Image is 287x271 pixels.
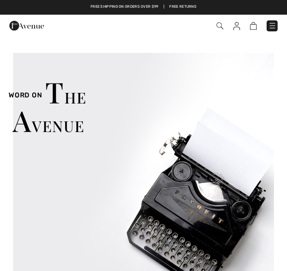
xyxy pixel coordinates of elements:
img: My Info [233,22,240,30]
span: A [13,101,32,139]
a: 1ère Avenue [9,22,44,29]
a: Free Returns [169,4,196,10]
span: T [45,73,64,111]
img: Menu [268,22,276,30]
div: venue [9,103,85,137]
img: Shopping Bag [250,22,257,30]
img: 1ère Avenue [9,18,44,34]
div: he [9,75,87,109]
span: | [163,4,164,10]
a: Free shipping on orders over $99 [91,4,159,10]
img: Search [216,22,223,29]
